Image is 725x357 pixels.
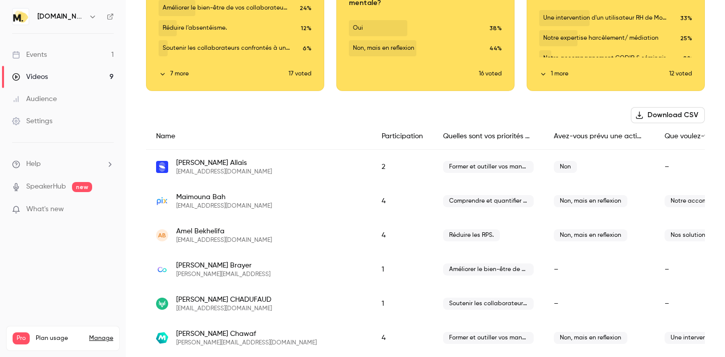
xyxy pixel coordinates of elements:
span: Help [26,159,41,169]
span: Maïmouna Bah [176,192,272,202]
div: 1 [372,287,433,321]
img: cnty.ai [156,263,168,276]
img: manomano.com [156,332,168,344]
img: moka.care [13,9,29,25]
span: Pro [13,332,30,344]
div: 2 [372,150,433,185]
span: [PERSON_NAME] Chawaf [176,329,317,339]
div: Participation [372,123,433,150]
button: Download CSV [631,107,705,123]
span: [EMAIL_ADDRESS][DOMAIN_NAME] [176,202,272,210]
div: Avez-vous prévu une action bien-être / sensibilisation pour les semaines de la santé mentale? [544,123,655,150]
h6: [DOMAIN_NAME] [37,12,85,22]
span: new [72,182,92,192]
div: Events [12,50,47,60]
div: Audience [12,94,57,104]
span: AB [158,231,166,240]
span: [PERSON_NAME][EMAIL_ADDRESS][DOMAIN_NAME] [176,339,317,347]
span: What's new [26,204,64,215]
div: Name [146,123,372,150]
span: [EMAIL_ADDRESS][DOMAIN_NAME] [176,236,272,244]
button: 1 more [539,69,669,78]
span: Soutenir les collaborateurs confrontés à un contexte spécifique. [443,298,534,310]
span: Comprendre et quantifier comment vont mes collaborateurs. [443,195,534,207]
span: [EMAIL_ADDRESS][DOMAIN_NAME] [176,305,272,313]
iframe: Noticeable Trigger [102,205,114,214]
span: [PERSON_NAME] Brayer [176,260,270,271]
img: pix.fr [156,195,168,207]
span: [PERSON_NAME][EMAIL_ADDRESS] [176,271,270,279]
div: 4 [372,321,433,355]
span: Amel Bekhelifa [176,226,272,236]
div: – [544,252,655,287]
span: Former et outiller vos managers. [443,332,534,344]
div: 1 [372,252,433,287]
span: [PERSON_NAME] Allais [176,158,272,168]
span: Former et outiller vos managers. [443,161,534,173]
a: SpeakerHub [26,182,66,192]
div: 4 [372,184,433,218]
span: Non, mais en reflexion [554,229,627,241]
img: veracash.com [156,298,168,310]
span: Réduire les RPS. [443,229,500,241]
div: – [544,287,655,321]
div: Quelles sont vos priorités RH du moment ? [433,123,544,150]
img: sweep.net [156,161,168,173]
div: 4 [372,218,433,252]
span: Améliorer le bien-être de vos collaborateurs. [443,263,534,276]
a: Manage [89,334,113,342]
div: Videos [12,72,48,82]
span: Plan usage [36,334,83,342]
span: Non, mais en reflexion [554,195,627,207]
span: [PERSON_NAME] CHADUFAUD [176,295,272,305]
div: Settings [12,116,52,126]
span: [EMAIL_ADDRESS][DOMAIN_NAME] [176,168,272,176]
span: Non, mais en reflexion [554,332,627,344]
button: 7 more [159,69,288,78]
span: Non [554,161,577,173]
li: help-dropdown-opener [12,159,114,169]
